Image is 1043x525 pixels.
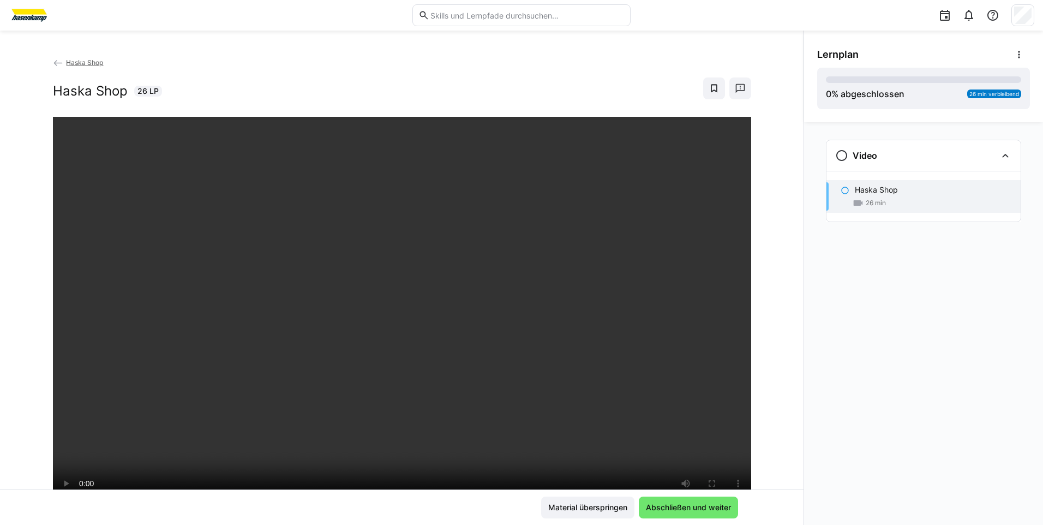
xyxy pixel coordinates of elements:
[53,83,128,99] h2: Haska Shop
[866,199,886,207] span: 26 min
[639,497,738,518] button: Abschließen und weiter
[855,184,898,195] p: Haska Shop
[644,502,733,513] span: Abschließen und weiter
[66,58,103,67] span: Haska Shop
[541,497,634,518] button: Material überspringen
[429,10,625,20] input: Skills und Lernpfade durchsuchen…
[853,150,877,161] h3: Video
[826,87,904,100] div: % abgeschlossen
[817,49,859,61] span: Lernplan
[969,91,1019,97] span: 26 min verbleibend
[53,58,104,67] a: Haska Shop
[826,88,831,99] span: 0
[547,502,629,513] span: Material überspringen
[137,86,159,97] span: 26 LP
